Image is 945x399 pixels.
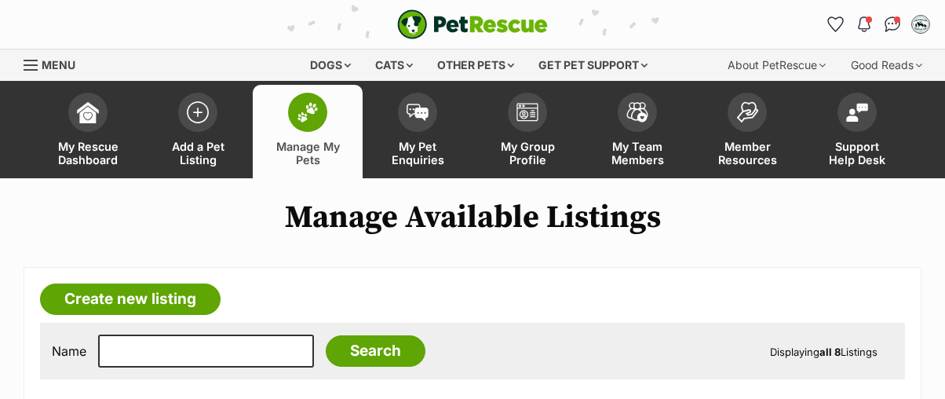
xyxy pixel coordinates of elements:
[819,346,841,358] strong: all 8
[880,12,905,37] a: Conversations
[272,140,343,167] span: Manage My Pets
[253,85,363,178] a: Manage My Pets
[52,344,86,358] label: Name
[472,85,582,178] a: My Group Profile
[840,49,933,81] div: Good Reads
[858,16,870,32] img: notifications-46538b983faf8c2785f20acdc204bb7945ddae34d4c08c2a6579f10ce5e182be.svg
[326,335,425,367] input: Search
[823,12,933,37] ul: Account quick links
[626,102,648,123] img: team-members-icon-5396bd8760b3fe7c0b43da4ab00e1e3bb1a5d9ba89233759b79545d2d3fc5d0d.svg
[426,49,525,81] div: Other pets
[692,85,802,178] a: Member Resources
[492,140,563,167] span: My Group Profile
[187,101,209,123] img: add-pet-listing-icon-0afa8454b4691262ce3f59096e99ab1cd57d4a30225e0717b998d2c9b9846f56.svg
[397,9,548,39] a: PetRescue
[297,102,319,123] img: manage-my-pets-icon-02211641906a0b7f246fdf0571729dbe1e7629f14944591b6c1af311fb30b64b.svg
[885,16,901,32] img: chat-41dd97257d64d25036548639549fe6c8038ab92f7586957e7f3b1b290dea8141.svg
[736,101,758,123] img: member-resources-icon-8e73f808a243e03378d46382f2149f9095a855e16c252ad45f914b54edf8863c.svg
[712,140,783,167] span: Member Resources
[822,140,892,167] span: Support Help Desk
[24,49,86,78] a: Menu
[40,284,221,315] a: Create new listing
[852,12,877,37] button: Notifications
[364,49,424,81] div: Cats
[299,49,362,81] div: Dogs
[913,16,929,32] img: Kerry & Linda profile pic
[846,103,868,122] img: help-desk-icon-fdf02630f3aa405de69fd3d07c3f3aa587a6932b1a1747fa1d2bba05be0121f9.svg
[397,9,548,39] img: logo-e224e6f780fb5917bec1dbf3a21bbac754714ae5b6737aabdf751b685950b380.svg
[516,103,538,122] img: group-profile-icon-3fa3cf56718a62981997c0bc7e787c4b2cf8bcc04b72c1350f741eb67cf2f40e.svg
[908,12,933,37] button: My account
[407,104,429,121] img: pet-enquiries-icon-7e3ad2cf08bfb03b45e93fb7055b45f3efa6380592205ae92323e6603595dc1f.svg
[602,140,673,167] span: My Team Members
[802,85,912,178] a: Support Help Desk
[582,85,692,178] a: My Team Members
[53,140,123,167] span: My Rescue Dashboard
[527,49,659,81] div: Get pet support
[33,85,143,178] a: My Rescue Dashboard
[717,49,837,81] div: About PetRescue
[823,12,848,37] a: Favourites
[162,140,233,167] span: Add a Pet Listing
[363,85,472,178] a: My Pet Enquiries
[382,140,453,167] span: My Pet Enquiries
[143,85,253,178] a: Add a Pet Listing
[770,346,877,358] span: Displaying Listings
[42,58,75,71] span: Menu
[77,101,99,123] img: dashboard-icon-eb2f2d2d3e046f16d808141f083e7271f6b2e854fb5c12c21221c1fb7104beca.svg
